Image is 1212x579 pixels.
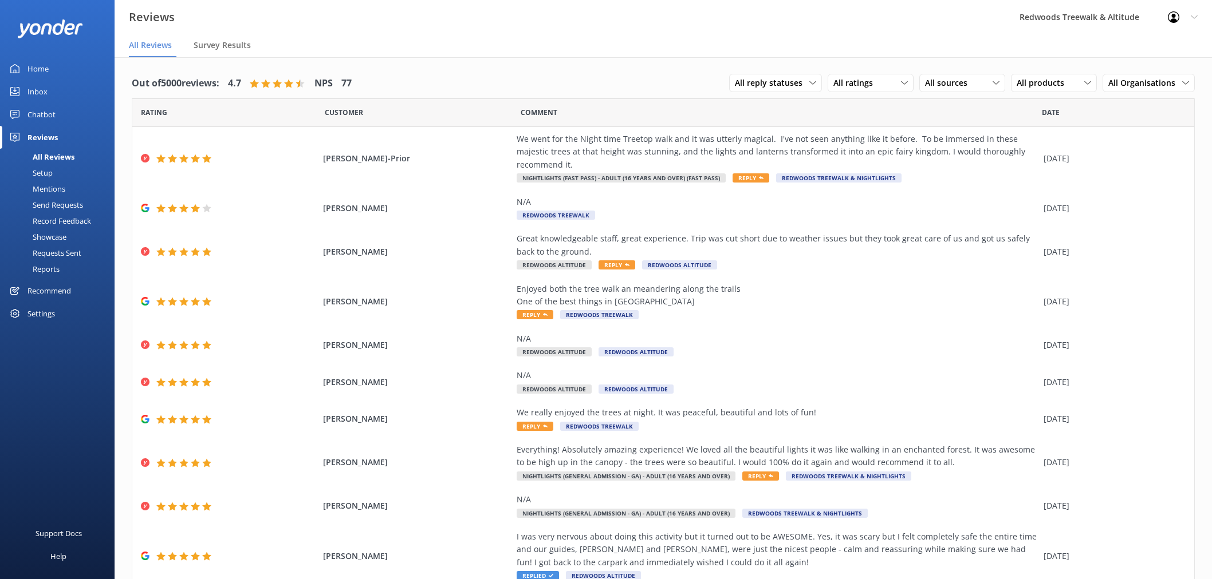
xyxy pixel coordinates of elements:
[833,77,880,89] span: All ratings
[517,310,553,319] span: Reply
[7,245,81,261] div: Requests Sent
[1044,339,1180,351] div: [DATE]
[228,76,241,91] h4: 4.7
[742,471,779,481] span: Reply
[323,550,511,562] span: [PERSON_NAME]
[7,181,65,197] div: Mentions
[7,197,83,213] div: Send Requests
[7,197,115,213] a: Send Requests
[517,406,1038,419] div: We really enjoyed the trees at night. It was peaceful, beautiful and lots of fun!
[517,530,1038,569] div: I was very nervous about doing this activity but it turned out to be AWESOME. Yes, it was scary b...
[1042,107,1060,118] span: Date
[517,232,1038,258] div: Great knowledgeable staff, great experience. Trip was cut short due to weather issues but they to...
[925,77,974,89] span: All sources
[517,422,553,431] span: Reply
[517,443,1038,469] div: Everything! Absolutely amazing experience! We loved all the beautiful lights it was like walking ...
[1044,376,1180,388] div: [DATE]
[27,80,48,103] div: Inbox
[141,107,167,118] span: Date
[1044,456,1180,469] div: [DATE]
[27,126,58,149] div: Reviews
[129,39,172,51] span: All Reviews
[36,522,82,545] div: Support Docs
[517,133,1038,171] div: We went for the Night time Treetop walk and it was utterly magical. I've not seen anything like i...
[599,384,674,394] span: Redwoods Altitude
[7,181,115,197] a: Mentions
[132,76,219,91] h4: Out of 5000 reviews:
[517,509,735,518] span: Nightlights (General Admission - GA) - Adult (16 years and over)
[517,332,1038,345] div: N/A
[129,8,175,26] h3: Reviews
[735,77,809,89] span: All reply statuses
[599,347,674,356] span: Redwoods Altitude
[1044,152,1180,165] div: [DATE]
[7,261,60,277] div: Reports
[742,509,868,518] span: Redwoods Treewalk & Nightlights
[7,149,74,165] div: All Reviews
[7,245,115,261] a: Requests Sent
[7,165,53,181] div: Setup
[50,545,66,568] div: Help
[517,283,1038,308] div: Enjoyed both the tree walk an meandering along the trails One of the best things in [GEOGRAPHIC_D...
[323,376,511,388] span: [PERSON_NAME]
[517,471,735,481] span: Nightlights (General Admission - GA) - Adult (16 years and over)
[7,213,91,229] div: Record Feedback
[7,149,115,165] a: All Reviews
[323,295,511,308] span: [PERSON_NAME]
[517,260,592,269] span: Redwoods Altitude
[1044,202,1180,215] div: [DATE]
[517,196,1038,208] div: N/A
[560,422,639,431] span: Redwoods Treewalk
[7,261,115,277] a: Reports
[323,202,511,215] span: [PERSON_NAME]
[323,152,511,165] span: [PERSON_NAME]-Prior
[1044,550,1180,562] div: [DATE]
[1108,77,1182,89] span: All Organisations
[1044,295,1180,308] div: [DATE]
[776,173,902,183] span: Redwoods Treewalk & Nightlights
[786,471,911,481] span: Redwoods Treewalk & Nightlights
[194,39,251,51] span: Survey Results
[27,103,56,126] div: Chatbot
[517,369,1038,382] div: N/A
[323,499,511,512] span: [PERSON_NAME]
[1017,77,1071,89] span: All products
[521,107,557,118] span: Question
[323,245,511,258] span: [PERSON_NAME]
[17,19,83,38] img: yonder-white-logo.png
[1044,245,1180,258] div: [DATE]
[7,229,66,245] div: Showcase
[7,213,115,229] a: Record Feedback
[1044,413,1180,425] div: [DATE]
[341,76,352,91] h4: 77
[7,165,115,181] a: Setup
[27,57,49,80] div: Home
[1044,499,1180,512] div: [DATE]
[7,229,115,245] a: Showcase
[733,173,769,183] span: Reply
[323,413,511,425] span: [PERSON_NAME]
[517,347,592,356] span: Redwoods Altitude
[642,260,717,269] span: Redwoods Altitude
[323,339,511,351] span: [PERSON_NAME]
[27,279,71,302] div: Recommend
[325,107,363,118] span: Date
[517,493,1038,506] div: N/A
[517,211,595,220] span: Redwoods Treewalk
[560,310,639,319] span: Redwoods Treewalk
[599,260,635,269] span: Reply
[27,302,55,325] div: Settings
[314,76,333,91] h4: NPS
[517,384,592,394] span: Redwoods Altitude
[323,456,511,469] span: [PERSON_NAME]
[517,173,726,183] span: Nightlights (Fast Pass) - Adult (16 years and over) (fast pass)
